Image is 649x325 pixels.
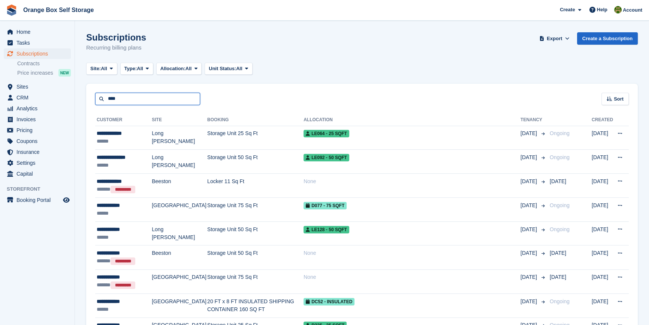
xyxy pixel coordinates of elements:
[4,169,71,179] a: menu
[592,294,613,318] td: [DATE]
[16,169,61,179] span: Capital
[16,195,61,205] span: Booking Portal
[16,38,61,48] span: Tasks
[86,44,146,52] p: Recurring billing plans
[209,65,236,72] span: Unit Status:
[304,298,354,305] span: DC52 - INSULATED
[7,185,75,193] span: Storefront
[16,103,61,114] span: Analytics
[4,103,71,114] a: menu
[520,153,538,161] span: [DATE]
[304,130,349,137] span: LE064 - 25 SQFT
[152,269,207,293] td: [GEOGRAPHIC_DATA]
[207,221,304,245] td: Storage Unit 50 Sq Ft
[20,4,97,16] a: Orange Box Self Storage
[152,114,207,126] th: Site
[124,65,137,72] span: Type:
[538,32,571,45] button: Export
[550,250,566,256] span: [DATE]
[614,95,624,103] span: Sort
[207,126,304,150] td: Storage Unit 25 Sq Ft
[550,226,570,232] span: Ongoing
[4,125,71,135] a: menu
[4,136,71,146] a: menu
[614,6,622,14] img: SARAH T
[550,274,566,280] span: [DATE]
[547,35,562,42] span: Export
[207,114,304,126] th: Booking
[550,202,570,208] span: Ongoing
[207,269,304,293] td: Storage Unit 75 Sq Ft
[4,195,71,205] a: menu
[560,6,575,14] span: Create
[520,178,538,185] span: [DATE]
[520,114,547,126] th: Tenancy
[86,32,146,42] h1: Subscriptions
[592,269,613,293] td: [DATE]
[520,273,538,281] span: [DATE]
[4,114,71,125] a: menu
[592,114,613,126] th: Created
[152,126,207,150] td: Long [PERSON_NAME]
[16,81,61,92] span: Sites
[137,65,143,72] span: All
[4,38,71,48] a: menu
[304,249,520,257] div: None
[6,5,17,16] img: stora-icon-8386f47178a22dfd0bd8f6a31ec36ba5ce8667c1dd55bd0f319d3a0aa187defe.svg
[16,136,61,146] span: Coupons
[17,60,71,67] a: Contracts
[4,81,71,92] a: menu
[152,294,207,318] td: [GEOGRAPHIC_DATA]
[207,150,304,174] td: Storage Unit 50 Sq Ft
[550,130,570,136] span: Ongoing
[592,126,613,150] td: [DATE]
[90,65,101,72] span: Site:
[597,6,607,14] span: Help
[592,173,613,197] td: [DATE]
[592,245,613,269] td: [DATE]
[207,173,304,197] td: Locker 11 Sq Ft
[4,92,71,103] a: menu
[304,114,520,126] th: Allocation
[62,196,71,205] a: Preview store
[550,178,566,184] span: [DATE]
[520,226,538,233] span: [DATE]
[4,147,71,157] a: menu
[58,69,71,77] div: NEW
[207,245,304,269] td: Storage Unit 50 Sq Ft
[152,150,207,174] td: Long [PERSON_NAME]
[86,63,117,75] button: Site: All
[304,273,520,281] div: None
[207,294,304,318] td: 20 FT x 8 FT INSULATED SHIPPING CONTAINER 160 SQ FT
[101,65,107,72] span: All
[550,298,570,304] span: Ongoing
[520,202,538,209] span: [DATE]
[16,114,61,125] span: Invoices
[16,158,61,168] span: Settings
[592,150,613,174] td: [DATE]
[16,125,61,135] span: Pricing
[156,63,202,75] button: Allocation: All
[152,198,207,222] td: [GEOGRAPHIC_DATA]
[623,6,642,14] span: Account
[520,298,538,305] span: [DATE]
[16,92,61,103] span: CRM
[16,147,61,157] span: Insurance
[152,245,207,269] td: Beeston
[4,27,71,37] a: menu
[4,48,71,59] a: menu
[304,202,347,209] span: D077 - 75 SQFT
[16,48,61,59] span: Subscriptions
[550,154,570,160] span: Ongoing
[520,249,538,257] span: [DATE]
[152,221,207,245] td: Long [PERSON_NAME]
[16,27,61,37] span: Home
[95,114,152,126] th: Customer
[304,154,349,161] span: LE092 - 50 SQFT
[207,198,304,222] td: Storage Unit 75 Sq Ft
[160,65,185,72] span: Allocation:
[592,198,613,222] td: [DATE]
[17,69,71,77] a: Price increases NEW
[577,32,638,45] a: Create a Subscription
[304,226,349,233] span: LE128 - 50 SQFT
